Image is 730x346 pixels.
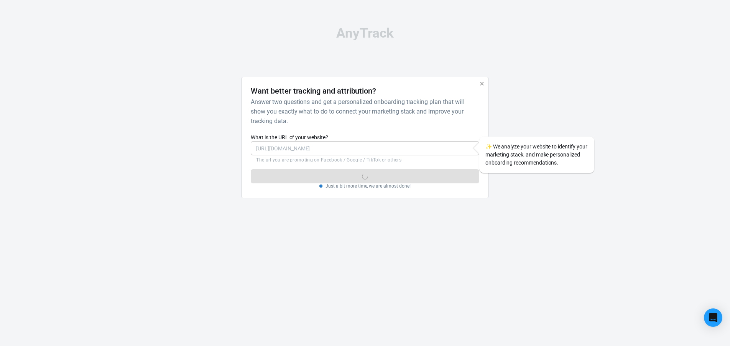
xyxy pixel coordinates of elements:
h6: Answer two questions and get a personalized onboarding tracking plan that will show you exactly w... [251,97,476,126]
div: We analyze your website to identify your marketing stack, and make personalized onboarding recomm... [479,137,594,173]
input: https://yourwebsite.com/landing-page [251,141,479,155]
p: The url you are promoting on Facebook / Google / TikTok or others [256,157,474,163]
div: Open Intercom Messenger [704,308,722,327]
div: AnyTrack [173,26,557,40]
label: What is the URL of your website? [251,133,479,141]
p: Just a bit more time, we are almost done! [326,183,410,189]
h4: Want better tracking and attribution? [251,86,376,96]
span: sparkles [485,143,492,150]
